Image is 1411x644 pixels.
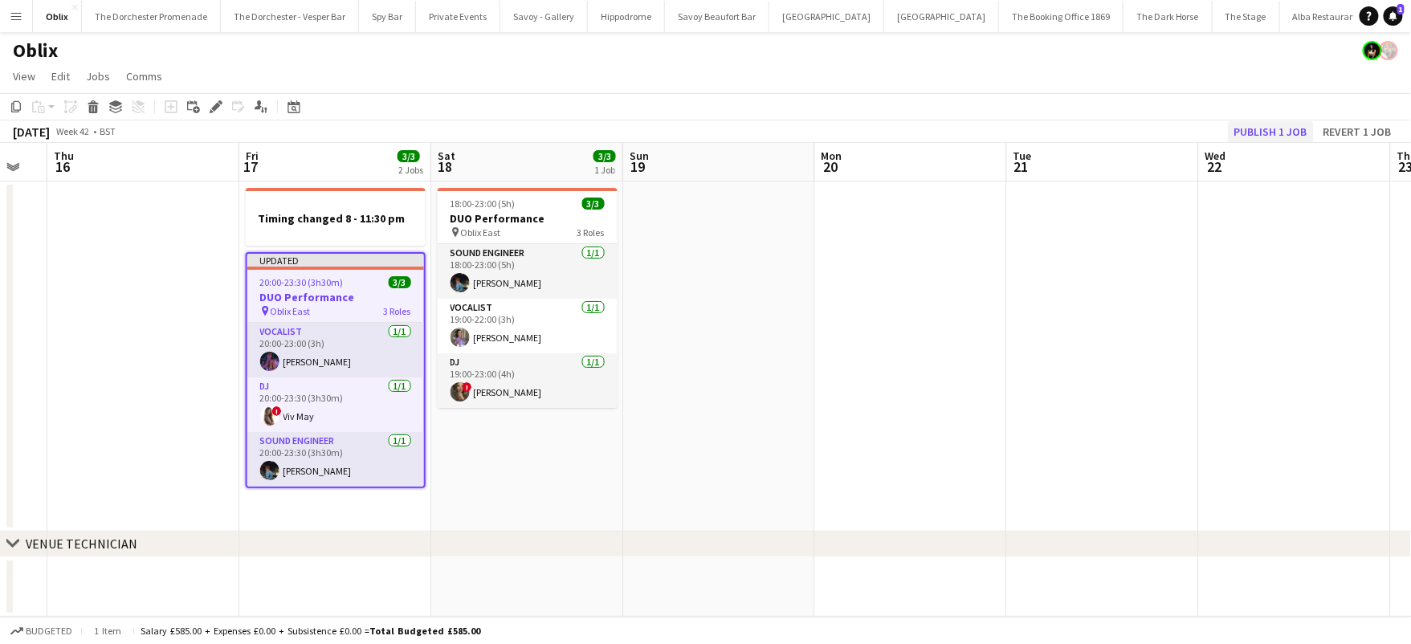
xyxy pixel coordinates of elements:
span: Thu [54,149,74,163]
a: Jobs [80,66,116,87]
button: The Dorchester Promenade [82,1,221,32]
app-card-role: Sound Engineer1/120:00-23:30 (3h30m)[PERSON_NAME] [247,432,424,487]
h3: Timing changed 8 - 11:30 pm [246,211,426,226]
a: View [6,66,42,87]
span: Oblix East [271,305,311,317]
span: Oblix East [461,226,501,238]
button: Alba Restaurant [1280,1,1372,32]
div: BST [100,125,116,137]
h1: Oblix [13,39,58,63]
button: Savoy - Gallery [500,1,588,32]
app-user-avatar: Rosie Skuse [1379,41,1398,60]
span: 19 [627,157,649,176]
span: Mon [822,149,842,163]
div: Updated [247,254,424,267]
app-card-role: DJ1/119:00-23:00 (4h)![PERSON_NAME] [438,353,618,408]
span: Sat [438,149,455,163]
button: The Dorchester - Vesper Bar [221,1,359,32]
button: Savoy Beaufort Bar [665,1,769,32]
span: 20 [819,157,842,176]
button: Publish 1 job [1228,121,1314,142]
span: ! [272,406,282,416]
button: Budgeted [8,622,75,640]
button: [GEOGRAPHIC_DATA] [884,1,999,32]
span: Wed [1205,149,1226,163]
button: Hippodrome [588,1,665,32]
span: View [13,69,35,84]
span: 3 Roles [577,226,605,238]
app-user-avatar: Helena Debono [1363,41,1382,60]
span: 3/3 [593,150,616,162]
h3: DUO Performance [247,290,424,304]
span: 21 [1011,157,1032,176]
div: 2 Jobs [398,164,423,176]
app-job-card: Timing changed 8 - 11:30 pm [246,188,426,246]
a: Comms [120,66,169,87]
span: Week 42 [53,125,93,137]
button: The Booking Office 1869 [999,1,1123,32]
span: 3/3 [398,150,420,162]
div: VENUE TECHNICIAN [26,536,137,552]
span: Sun [630,149,649,163]
a: Edit [45,66,76,87]
span: Total Budgeted £585.00 [369,625,480,637]
button: Revert 1 job [1317,121,1398,142]
span: 3 Roles [384,305,411,317]
span: 18 [435,157,455,176]
div: 1 Job [594,164,615,176]
span: 1 [1397,4,1405,14]
app-card-role: DJ1/120:00-23:30 (3h30m)!Viv May [247,377,424,432]
button: The Dark Horse [1123,1,1213,32]
app-job-card: Updated20:00-23:30 (3h30m)3/3DUO Performance Oblix East3 RolesVocalist1/120:00-23:00 (3h)[PERSON_... [246,252,426,488]
span: Budgeted [26,626,72,637]
app-job-card: 18:00-23:00 (5h)3/3DUO Performance Oblix East3 RolesSound Engineer1/118:00-23:00 (5h)[PERSON_NAME... [438,188,618,408]
button: The Stage [1213,1,1280,32]
span: 18:00-23:00 (5h) [451,198,516,210]
app-card-role: Vocalist1/119:00-22:00 (3h)[PERSON_NAME] [438,299,618,353]
span: 16 [51,157,74,176]
span: Jobs [86,69,110,84]
span: Edit [51,69,70,84]
span: Tue [1013,149,1032,163]
button: Spy Bar [359,1,416,32]
button: Oblix [33,1,82,32]
button: [GEOGRAPHIC_DATA] [769,1,884,32]
span: 3/3 [389,276,411,288]
app-card-role: Vocalist1/120:00-23:00 (3h)[PERSON_NAME] [247,323,424,377]
a: 1 [1384,6,1403,26]
span: 22 [1203,157,1226,176]
h3: DUO Performance [438,211,618,226]
app-card-role: Sound Engineer1/118:00-23:00 (5h)[PERSON_NAME] [438,244,618,299]
div: Salary £585.00 + Expenses £0.00 + Subsistence £0.00 = [141,625,480,637]
span: ! [463,382,472,392]
span: 20:00-23:30 (3h30m) [260,276,344,288]
span: Comms [126,69,162,84]
span: Fri [246,149,259,163]
span: 3/3 [582,198,605,210]
div: [DATE] [13,124,50,140]
span: 17 [243,157,259,176]
span: 1 item [88,625,127,637]
button: Private Events [416,1,500,32]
